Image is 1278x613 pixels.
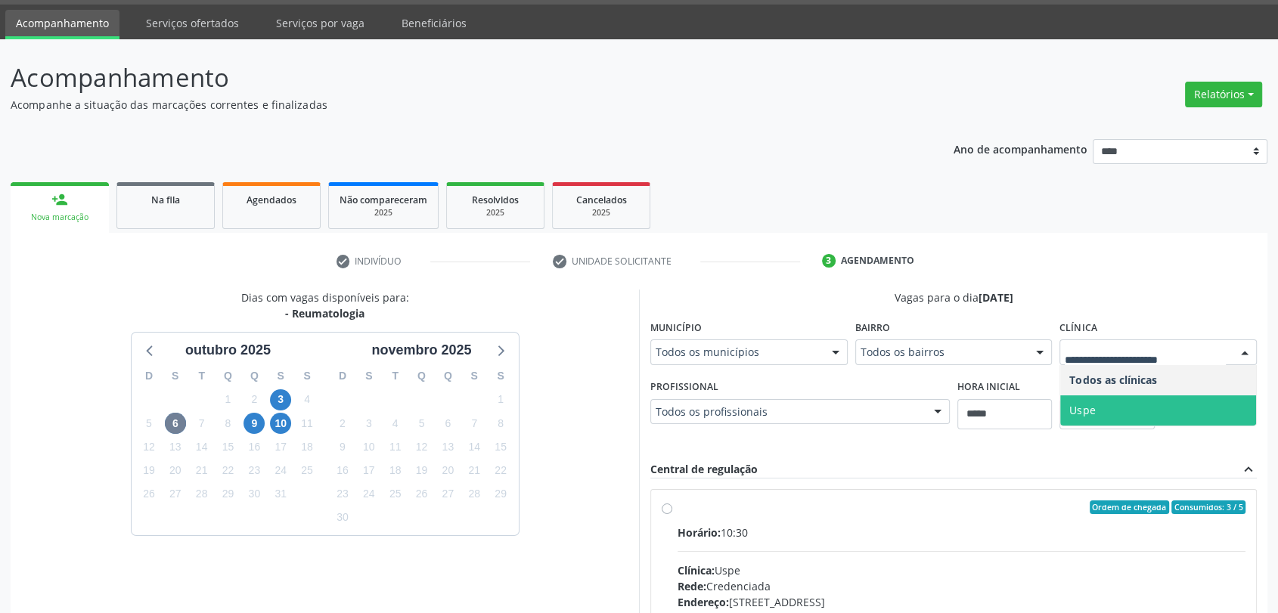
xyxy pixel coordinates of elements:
[385,436,406,457] span: terça-feira, 11 de novembro de 2025
[11,59,890,97] p: Acompanhamento
[217,460,238,481] span: quarta-feira, 22 de outubro de 2025
[1171,500,1245,514] span: Consumidos: 3 / 5
[678,579,706,593] span: Rede:
[490,389,511,410] span: sábado, 1 de novembro de 2025
[411,413,432,434] span: quarta-feira, 5 de novembro de 2025
[188,364,215,388] div: T
[136,364,163,388] div: D
[411,460,432,481] span: quarta-feira, 19 de novembro de 2025
[135,10,250,36] a: Serviços ofertados
[678,594,1245,610] div: [STREET_ADDRESS]
[464,436,485,457] span: sexta-feira, 14 de novembro de 2025
[678,595,729,609] span: Endereço:
[191,460,212,481] span: terça-feira, 21 de outubro de 2025
[340,207,427,218] div: 2025
[244,484,265,505] span: quinta-feira, 30 de outubro de 2025
[244,413,265,434] span: quinta-feira, 9 de outubro de 2025
[358,460,380,481] span: segunda-feira, 17 de novembro de 2025
[385,460,406,481] span: terça-feira, 18 de novembro de 2025
[217,484,238,505] span: quarta-feira, 29 de outubro de 2025
[244,460,265,481] span: quinta-feira, 23 de outubro de 2025
[411,436,432,457] span: quarta-feira, 12 de novembro de 2025
[217,389,238,410] span: quarta-feira, 1 de outubro de 2025
[332,436,353,457] span: domingo, 9 de novembro de 2025
[165,436,186,457] span: segunda-feira, 13 de outubro de 2025
[408,364,435,388] div: Q
[244,436,265,457] span: quinta-feira, 16 de outubro de 2025
[191,413,212,434] span: terça-feira, 7 de outubro de 2025
[330,364,356,388] div: D
[678,563,715,577] span: Clínica:
[241,289,409,321] div: Dias com vagas disponíveis para:
[247,193,296,206] span: Agendados
[340,193,427,206] span: Não compareceram
[861,345,1022,360] span: Todos os bairros
[437,484,458,505] span: quinta-feira, 27 de novembro de 2025
[191,436,212,457] span: terça-feira, 14 de outubro de 2025
[138,460,160,481] span: domingo, 19 de outubro de 2025
[437,413,458,434] span: quinta-feira, 6 de novembro de 2025
[265,10,375,36] a: Serviços por vaga
[841,254,914,268] div: Agendamento
[650,461,758,478] div: Central de regulação
[382,364,408,388] div: T
[391,10,477,36] a: Beneficiários
[437,436,458,457] span: quinta-feira, 13 de novembro de 2025
[472,193,519,206] span: Resolvidos
[411,484,432,505] span: quarta-feira, 26 de novembro de 2025
[490,413,511,434] span: sábado, 8 de novembro de 2025
[458,207,533,218] div: 2025
[822,254,836,268] div: 3
[488,364,514,388] div: S
[241,305,409,321] div: - Reumatologia
[179,340,277,361] div: outubro 2025
[358,436,380,457] span: segunda-feira, 10 de novembro de 2025
[650,316,702,339] label: Município
[151,193,180,206] span: Na fila
[332,460,353,481] span: domingo, 16 de novembro de 2025
[1185,82,1262,107] button: Relatórios
[358,484,380,505] span: segunda-feira, 24 de novembro de 2025
[51,191,68,208] div: person_add
[268,364,294,388] div: S
[563,207,639,218] div: 2025
[385,484,406,505] span: terça-feira, 25 de novembro de 2025
[296,436,318,457] span: sábado, 18 de outubro de 2025
[332,507,353,528] span: domingo, 30 de novembro de 2025
[678,562,1245,578] div: Uspe
[656,404,919,420] span: Todos os profissionais
[191,484,212,505] span: terça-feira, 28 de outubro de 2025
[332,413,353,434] span: domingo, 2 de novembro de 2025
[576,193,627,206] span: Cancelados
[957,376,1020,399] label: Hora inicial
[385,413,406,434] span: terça-feira, 4 de novembro de 2025
[1059,316,1097,339] label: Clínica
[21,212,98,223] div: Nova marcação
[656,345,817,360] span: Todos os municípios
[650,289,1257,305] div: Vagas para o dia
[954,139,1087,158] p: Ano de acompanhamento
[650,376,718,399] label: Profissional
[270,413,291,434] span: sexta-feira, 10 de outubro de 2025
[138,436,160,457] span: domingo, 12 de outubro de 2025
[355,364,382,388] div: S
[332,484,353,505] span: domingo, 23 de novembro de 2025
[270,436,291,457] span: sexta-feira, 17 de outubro de 2025
[1240,461,1257,478] i: expand_less
[678,525,721,540] span: Horário:
[490,460,511,481] span: sábado, 22 de novembro de 2025
[244,389,265,410] span: quinta-feira, 2 de outubro de 2025
[217,413,238,434] span: quarta-feira, 8 de outubro de 2025
[437,460,458,481] span: quinta-feira, 20 de novembro de 2025
[435,364,461,388] div: Q
[979,290,1013,305] span: [DATE]
[296,460,318,481] span: sábado, 25 de outubro de 2025
[165,413,186,434] span: segunda-feira, 6 de outubro de 2025
[461,364,488,388] div: S
[165,484,186,505] span: segunda-feira, 27 de outubro de 2025
[678,525,1245,540] div: 10:30
[490,436,511,457] span: sábado, 15 de novembro de 2025
[215,364,241,388] div: Q
[270,484,291,505] span: sexta-feira, 31 de outubro de 2025
[5,10,119,39] a: Acompanhamento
